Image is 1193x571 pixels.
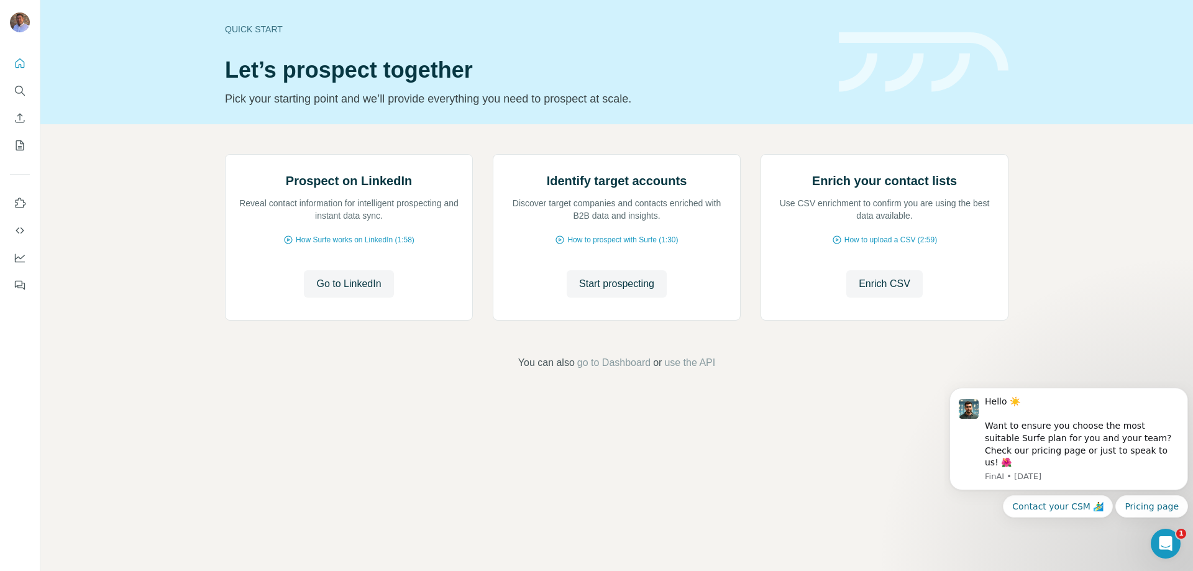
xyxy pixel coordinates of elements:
[547,172,687,190] h2: Identify target accounts
[839,32,1008,93] img: banner
[664,355,715,370] button: use the API
[812,172,957,190] h2: Enrich your contact lists
[10,12,30,32] img: Avatar
[296,234,414,245] span: How Surfe works on LinkedIn (1:58)
[846,270,923,298] button: Enrich CSV
[10,192,30,214] button: Use Surfe on LinkedIn
[304,270,393,298] button: Go to LinkedIn
[944,381,1193,537] iframe: Intercom notifications message
[653,355,662,370] span: or
[10,134,30,157] button: My lists
[10,219,30,242] button: Use Surfe API
[225,58,824,83] h1: Let’s prospect together
[10,80,30,102] button: Search
[567,234,678,245] span: How to prospect with Surfe (1:30)
[10,274,30,296] button: Feedback
[567,270,667,298] button: Start prospecting
[577,355,651,370] button: go to Dashboard
[286,172,412,190] h2: Prospect on LinkedIn
[774,197,995,222] p: Use CSV enrichment to confirm you are using the best data available.
[859,276,910,291] span: Enrich CSV
[225,23,824,35] div: Quick start
[579,276,654,291] span: Start prospecting
[10,247,30,269] button: Dashboard
[518,355,575,370] span: You can also
[225,90,824,107] p: Pick your starting point and we’ll provide everything you need to prospect at scale.
[506,197,728,222] p: Discover target companies and contacts enriched with B2B data and insights.
[316,276,381,291] span: Go to LinkedIn
[1176,529,1186,539] span: 1
[1151,529,1181,559] iframe: Intercom live chat
[10,52,30,75] button: Quick start
[844,234,937,245] span: How to upload a CSV (2:59)
[10,107,30,129] button: Enrich CSV
[238,197,460,222] p: Reveal contact information for intelligent prospecting and instant data sync.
